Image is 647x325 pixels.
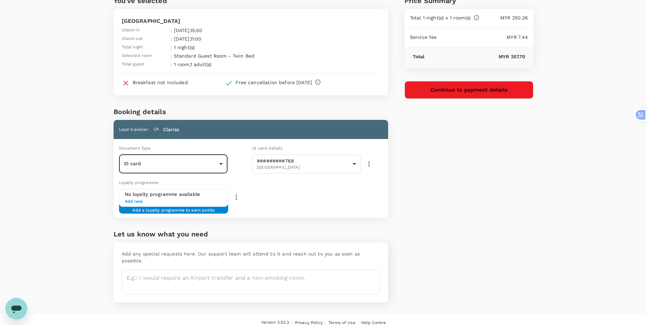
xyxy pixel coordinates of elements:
[425,53,526,60] p: MYR 257.70
[119,155,228,172] div: ID card
[122,17,380,25] p: [GEOGRAPHIC_DATA]
[171,27,172,34] span: :
[119,180,159,185] span: Loyalty programme
[361,320,386,325] span: Help Centre
[437,34,528,41] p: MYR 7.44
[174,61,301,68] p: 1 room , 1 adult(s)
[174,27,301,34] p: [DATE] , 15:00
[114,229,388,239] h6: Let us know what you need
[122,25,303,68] table: simple table
[171,35,172,42] span: :
[132,207,215,208] span: Add a loyalty programme to earn points
[153,126,159,133] span: CK
[125,198,223,205] span: Add new
[295,320,323,325] span: Privacy Policy
[413,53,425,60] p: Total
[124,160,217,167] p: ID card
[5,298,27,320] iframe: 启动消息传送窗口的按钮
[171,44,172,51] span: :
[171,61,172,68] span: :
[315,79,321,85] svg: Full refund before 2025-10-28 00:00 Cancelation after 2025-10-28 00:00, cancelation fee of MYR 22...
[257,157,349,164] p: #########768
[257,164,350,171] span: [GEOGRAPHIC_DATA]
[236,79,312,86] div: Free cancellation before [DATE]
[122,52,152,59] span: Selected room
[252,146,282,151] span: Id card details
[174,35,301,42] p: [DATE] , 11:00
[125,191,223,198] h6: No loyalty programme available
[122,27,139,34] span: Check-in
[119,146,151,151] span: Document Type
[252,153,361,175] div: #########768[GEOGRAPHIC_DATA]
[122,250,380,264] p: Add any special requests here. Our support team will attend to it and reach out to you as soon as...
[122,44,143,51] span: Total night
[410,34,437,41] p: Service fee
[480,14,528,21] p: MYR 250.26
[328,320,355,325] span: Terms of Use
[133,79,188,86] div: Breakfast not included
[174,52,301,59] p: Standard Guest Room - Twin Bed
[410,14,471,21] p: Total 1 night(s) x 1 room(s)
[174,44,301,51] p: 1 night(s)
[119,127,149,132] span: Lead traveller :
[171,52,172,59] span: :
[114,106,388,117] h6: Booking details
[405,81,534,99] button: Continue to payment details
[163,126,179,133] p: Clariss
[122,35,143,42] span: Check-out
[122,61,144,68] span: Total guest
